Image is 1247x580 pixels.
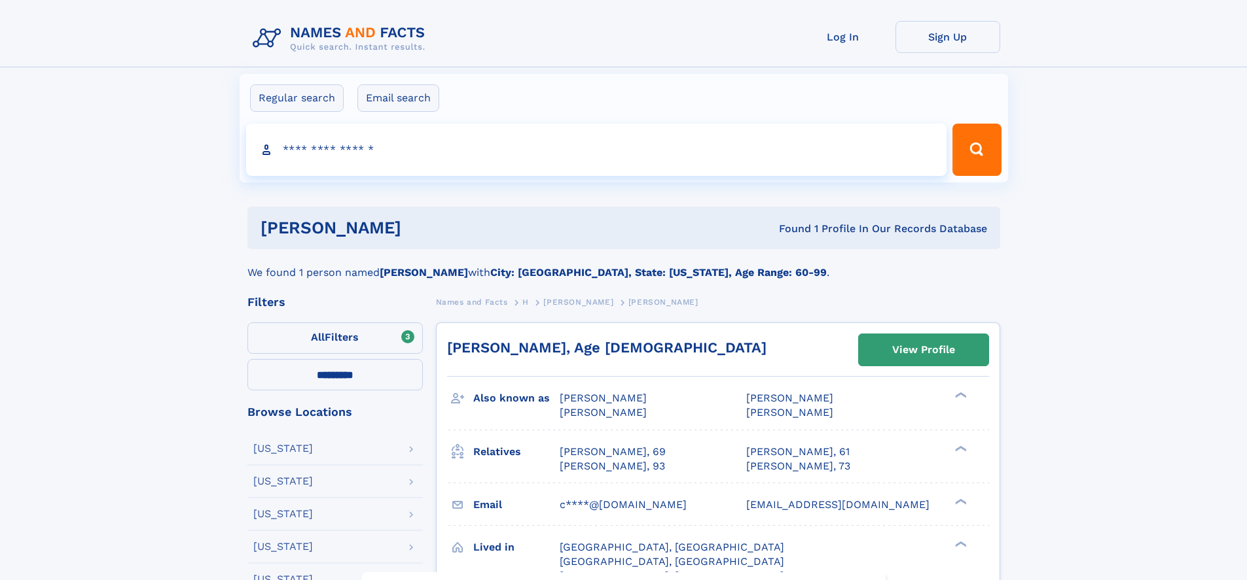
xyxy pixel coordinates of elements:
[311,331,325,343] span: All
[447,339,767,356] a: [PERSON_NAME], Age [DEMOGRAPHIC_DATA]
[952,444,967,452] div: ❯
[473,387,560,409] h3: Also known as
[357,84,439,112] label: Email search
[473,494,560,516] h3: Email
[247,322,423,354] label: Filters
[791,21,895,53] a: Log In
[746,498,930,511] span: [EMAIL_ADDRESS][DOMAIN_NAME]
[253,509,313,519] div: [US_STATE]
[473,441,560,463] h3: Relatives
[247,21,436,56] img: Logo Names and Facts
[473,536,560,558] h3: Lived in
[746,445,850,459] a: [PERSON_NAME], 61
[247,406,423,418] div: Browse Locations
[246,124,947,176] input: search input
[746,406,833,418] span: [PERSON_NAME]
[952,391,967,400] div: ❯
[247,249,1000,281] div: We found 1 person named with .
[859,334,988,366] a: View Profile
[560,541,784,553] span: [GEOGRAPHIC_DATA], [GEOGRAPHIC_DATA]
[253,476,313,486] div: [US_STATE]
[746,459,850,473] a: [PERSON_NAME], 73
[490,266,827,279] b: City: [GEOGRAPHIC_DATA], State: [US_STATE], Age Range: 60-99
[261,220,590,236] h1: [PERSON_NAME]
[560,406,647,418] span: [PERSON_NAME]
[952,124,1001,176] button: Search Button
[380,266,468,279] b: [PERSON_NAME]
[436,294,508,310] a: Names and Facts
[560,555,784,568] span: [GEOGRAPHIC_DATA], [GEOGRAPHIC_DATA]
[560,459,665,473] a: [PERSON_NAME], 93
[560,445,666,459] a: [PERSON_NAME], 69
[543,298,613,307] span: [PERSON_NAME]
[746,392,833,404] span: [PERSON_NAME]
[253,541,313,552] div: [US_STATE]
[892,335,955,365] div: View Profile
[247,296,423,308] div: Filters
[952,497,967,505] div: ❯
[250,84,344,112] label: Regular search
[253,443,313,454] div: [US_STATE]
[628,298,698,307] span: [PERSON_NAME]
[952,539,967,548] div: ❯
[522,294,529,310] a: H
[543,294,613,310] a: [PERSON_NAME]
[895,21,1000,53] a: Sign Up
[560,392,647,404] span: [PERSON_NAME]
[522,298,529,307] span: H
[590,222,987,236] div: Found 1 Profile In Our Records Database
